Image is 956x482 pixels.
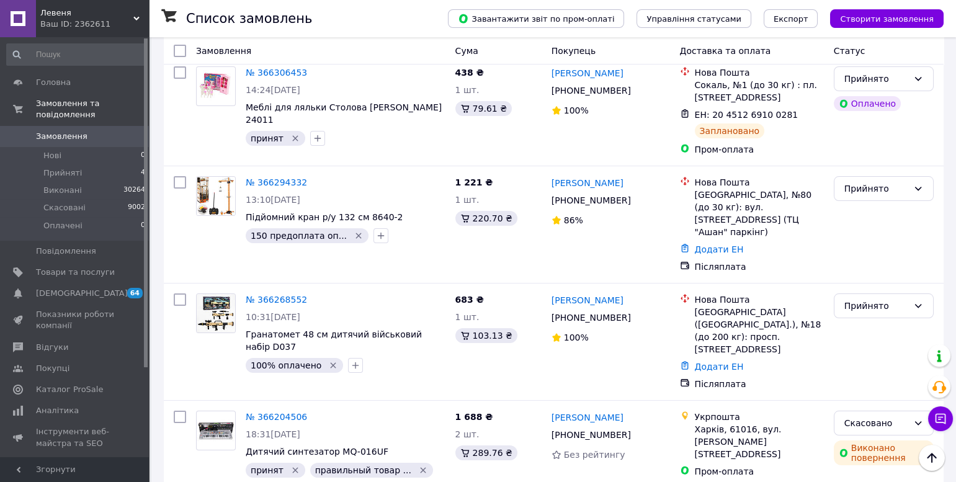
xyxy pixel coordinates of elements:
[6,43,146,66] input: Пошук
[197,416,235,445] img: Фото товару
[246,329,422,352] a: Гранатомет 48 см дитячий військовий набір D037
[36,98,149,120] span: Замовлення та повідомлення
[141,150,145,161] span: 0
[646,14,741,24] span: Управління статусами
[246,212,403,222] a: Підйомний кран р/у 132 см 8640-2
[36,131,87,142] span: Замовлення
[196,411,236,450] a: Фото товару
[637,9,751,28] button: Управління статусами
[315,465,411,475] span: правильный товар ...
[552,67,623,79] a: [PERSON_NAME]
[128,202,145,213] span: 9002
[552,46,596,56] span: Покупець
[695,293,824,306] div: Нова Пошта
[43,185,82,196] span: Виконані
[418,465,428,475] svg: Видалити мітку
[36,342,68,353] span: Відгуки
[290,133,300,143] svg: Видалити мітку
[36,405,79,416] span: Аналітика
[552,177,623,189] a: [PERSON_NAME]
[564,450,625,460] span: Без рейтингу
[695,176,824,189] div: Нова Пошта
[246,447,388,457] a: Дитячий синтезатор MQ-016UF
[246,68,307,78] a: № 366306453
[196,293,236,333] a: Фото товару
[764,9,818,28] button: Експорт
[830,9,944,28] button: Створити замовлення
[455,68,484,78] span: 438 ₴
[196,176,236,216] a: Фото товару
[695,66,824,79] div: Нова Пошта
[36,384,103,395] span: Каталог ProSale
[695,123,765,138] div: Заплановано
[455,46,478,56] span: Cума
[549,309,633,326] div: [PHONE_NUMBER]
[197,70,235,102] img: Фото товару
[197,294,235,332] img: Фото товару
[36,267,115,278] span: Товари та послуги
[834,96,901,111] div: Оплачено
[43,220,83,231] span: Оплачені
[455,101,512,116] div: 79.61 ₴
[251,133,284,143] span: принят
[141,220,145,231] span: 0
[774,14,808,24] span: Експорт
[36,426,115,449] span: Інструменти веб-майстра та SEO
[196,66,236,106] a: Фото товару
[246,102,442,125] span: Меблі для ляльки Столова [PERSON_NAME] 24011
[919,445,945,471] button: Наверх
[695,378,824,390] div: Післяплата
[928,406,953,431] button: Чат з покупцем
[246,195,300,205] span: 13:10[DATE]
[455,295,484,305] span: 683 ₴
[246,177,307,187] a: № 366294332
[290,465,300,475] svg: Видалити мітку
[695,306,824,355] div: [GEOGRAPHIC_DATA] ([GEOGRAPHIC_DATA].), №18 (до 200 кг): просп. [STREET_ADDRESS]
[834,440,934,465] div: Виконано повернення
[186,11,312,26] h1: Список замовлень
[844,299,908,313] div: Прийнято
[695,244,744,254] a: Додати ЕН
[552,411,623,424] a: [PERSON_NAME]
[695,423,824,460] div: Харків, 61016, вул. [PERSON_NAME][STREET_ADDRESS]
[695,411,824,423] div: Укрпошта
[695,261,824,273] div: Післяплата
[455,445,517,460] div: 289.76 ₴
[549,192,633,209] div: [PHONE_NUMBER]
[549,426,633,444] div: [PHONE_NUMBER]
[196,46,251,56] span: Замовлення
[123,185,145,196] span: 30264
[251,465,284,475] span: принят
[328,360,338,370] svg: Видалити мітку
[40,19,149,30] div: Ваш ID: 2362611
[695,110,798,120] span: ЕН: 20 4512 6910 0281
[36,309,115,331] span: Показники роботи компанії
[455,312,480,322] span: 1 шт.
[680,46,771,56] span: Доставка та оплата
[844,416,908,430] div: Скасовано
[455,177,493,187] span: 1 221 ₴
[695,189,824,238] div: [GEOGRAPHIC_DATA], №80 (до 30 кг): вул. [STREET_ADDRESS] (ТЦ "Ашан" паркінг)
[695,143,824,156] div: Пром-оплата
[141,167,145,179] span: 4
[251,231,347,241] span: 150 предоплата оп...
[564,332,589,342] span: 100%
[455,412,493,422] span: 1 688 ₴
[455,328,517,343] div: 103.13 ₴
[564,215,583,225] span: 86%
[844,182,908,195] div: Прийнято
[36,77,71,88] span: Головна
[197,177,235,215] img: Фото товару
[43,167,82,179] span: Прийняті
[40,7,133,19] span: Левеня
[36,246,96,257] span: Повідомлення
[695,465,824,478] div: Пром-оплата
[246,412,307,422] a: № 366204506
[43,150,61,161] span: Нові
[564,105,589,115] span: 100%
[246,85,300,95] span: 14:24[DATE]
[246,312,300,322] span: 10:31[DATE]
[844,72,908,86] div: Прийнято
